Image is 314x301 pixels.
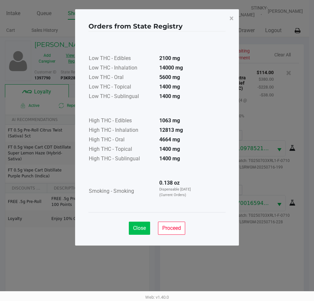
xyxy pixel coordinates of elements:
[88,54,154,64] td: Low THC - Edibles
[88,116,154,126] td: High THC - Edibles
[88,179,154,204] td: Smoking - Smoking
[159,55,180,61] strong: 2100 mg
[159,127,183,133] strong: 12813 mg
[229,14,234,23] span: ×
[88,92,154,102] td: Low THC - Sublingual
[159,93,180,99] strong: 1400 mg
[224,9,239,28] button: Close
[88,21,183,31] h4: Orders from State Registry
[159,74,180,80] strong: 5600 mg
[159,180,180,186] strong: 0.138 oz
[129,222,150,235] button: Close
[133,225,146,231] span: Close
[88,154,154,164] td: High THC - Sublingual
[159,146,180,152] strong: 1400 mg
[88,83,154,92] td: Low THC - Topical
[159,187,195,198] p: Dispensable [DATE] (Current Orders)
[145,295,169,300] span: Web: v1.40.0
[158,222,185,235] button: Proceed
[159,84,180,90] strong: 1400 mg
[88,64,154,73] td: Low THC - Inhalation
[159,65,183,71] strong: 14000 mg
[159,136,180,143] strong: 4664 mg
[88,135,154,145] td: High THC - Oral
[88,73,154,83] td: Low THC - Oral
[159,155,180,162] strong: 1400 mg
[88,126,154,135] td: High THC - Inhalation
[159,117,180,124] strong: 1063 mg
[162,225,181,231] span: Proceed
[88,145,154,154] td: High THC - Topical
